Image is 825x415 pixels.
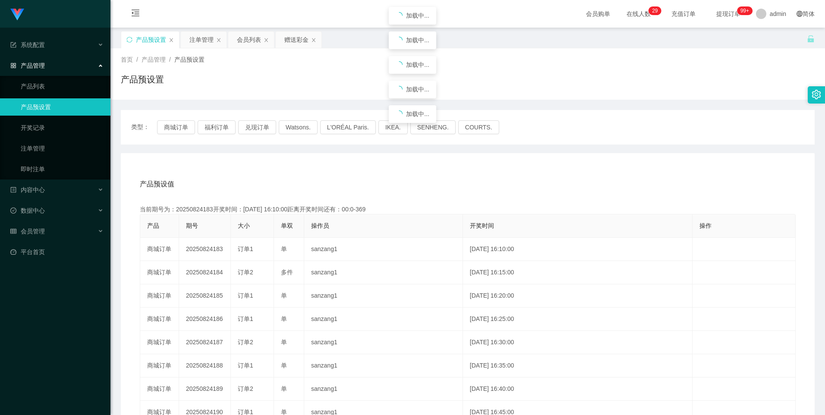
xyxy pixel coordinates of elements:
[10,62,45,69] span: 产品管理
[157,120,195,134] button: 商城订单
[238,362,253,369] span: 订单1
[396,61,403,68] i: icon: loading
[284,31,309,48] div: 赠送彩金
[238,120,276,134] button: 兑现订单
[812,90,821,99] i: 图标: setting
[410,120,456,134] button: SENHENG.
[807,35,815,43] i: 图标: unlock
[238,385,253,392] span: 订单2
[238,269,253,276] span: 订单2
[712,11,745,17] span: 提现订单
[406,61,429,68] span: 加载中...
[304,308,463,331] td: sanzang1
[281,245,287,252] span: 单
[140,238,179,261] td: 商城订单
[655,6,658,15] p: 9
[396,110,403,117] i: icon: loading
[237,31,261,48] div: 会员列表
[406,12,429,19] span: 加载中...
[140,308,179,331] td: 商城订单
[121,0,150,28] i: 图标: menu-fold
[140,205,796,214] div: 当前期号为：20250824183开奖时间：[DATE] 16:10:00距离开奖时间还有：00:0-369
[10,228,45,235] span: 会员管理
[179,377,231,401] td: 20250824189
[304,377,463,401] td: sanzang1
[121,56,133,63] span: 首页
[179,284,231,308] td: 20250824185
[10,207,45,214] span: 数据中心
[140,179,174,189] span: 产品预设值
[131,120,157,134] span: 类型：
[142,56,166,63] span: 产品管理
[10,186,45,193] span: 内容中心
[279,120,318,134] button: Watsons.
[406,37,429,44] span: 加载中...
[699,222,712,229] span: 操作
[649,6,661,15] sup: 29
[311,38,316,43] i: 图标: close
[10,42,16,48] i: 图标: form
[10,187,16,193] i: 图标: profile
[396,86,403,93] i: icon: loading
[140,331,179,354] td: 商城订单
[179,354,231,377] td: 20250824188
[140,261,179,284] td: 商城订单
[10,207,16,214] i: 图标: check-circle-o
[238,339,253,346] span: 订单2
[10,243,104,261] a: 图标: dashboard平台首页
[378,120,408,134] button: IKEA.
[281,339,287,346] span: 单
[126,37,132,43] i: 图标: sync
[320,120,376,134] button: L'ORÉAL Paris.
[396,12,403,19] i: icon: loading
[21,140,104,157] a: 注单管理
[21,160,104,178] a: 即时注单
[406,86,429,93] span: 加载中...
[238,245,253,252] span: 订单1
[463,238,693,261] td: [DATE] 16:10:00
[304,354,463,377] td: sanzang1
[463,261,693,284] td: [DATE] 16:15:00
[238,222,250,229] span: 大小
[304,261,463,284] td: sanzang1
[238,315,253,322] span: 订单1
[281,292,287,299] span: 单
[797,11,803,17] i: 图标: global
[281,315,287,322] span: 单
[21,98,104,116] a: 产品预设置
[311,222,329,229] span: 操作员
[737,6,753,15] sup: 954
[396,37,403,44] i: icon: loading
[216,38,221,43] i: 图标: close
[10,9,24,21] img: logo.9652507e.png
[470,222,494,229] span: 开奖时间
[136,31,166,48] div: 产品预设置
[281,362,287,369] span: 单
[463,377,693,401] td: [DATE] 16:40:00
[147,222,159,229] span: 产品
[463,308,693,331] td: [DATE] 16:25:00
[304,238,463,261] td: sanzang1
[264,38,269,43] i: 图标: close
[652,6,655,15] p: 2
[121,73,164,86] h1: 产品预设置
[304,331,463,354] td: sanzang1
[21,78,104,95] a: 产品列表
[10,228,16,234] i: 图标: table
[198,120,236,134] button: 福利订单
[169,56,171,63] span: /
[140,284,179,308] td: 商城订单
[10,41,45,48] span: 系统配置
[179,261,231,284] td: 20250824184
[140,377,179,401] td: 商城订单
[281,385,287,392] span: 单
[281,269,293,276] span: 多件
[186,222,198,229] span: 期号
[174,56,205,63] span: 产品预设置
[281,222,293,229] span: 单双
[238,292,253,299] span: 订单1
[189,31,214,48] div: 注单管理
[463,354,693,377] td: [DATE] 16:35:00
[136,56,138,63] span: /
[667,11,700,17] span: 充值订单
